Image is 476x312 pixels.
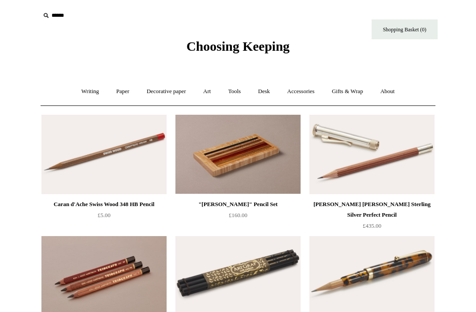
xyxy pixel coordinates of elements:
[363,222,381,229] span: £435.00
[175,199,301,235] a: "[PERSON_NAME]" Pencil Set £160.00
[41,115,167,194] a: Caran d'Ache Swiss Wood 348 HB Pencil Caran d'Ache Swiss Wood 348 HB Pencil
[139,80,194,103] a: Decorative paper
[175,115,301,194] a: "Woods" Pencil Set "Woods" Pencil Set
[309,115,435,194] img: Graf Von Faber-Castell Sterling Silver Perfect Pencil
[220,80,249,103] a: Tools
[279,80,323,103] a: Accessories
[372,80,403,103] a: About
[195,80,219,103] a: Art
[175,115,301,194] img: "Woods" Pencil Set
[74,80,107,103] a: Writing
[250,80,278,103] a: Desk
[312,199,432,220] div: [PERSON_NAME] [PERSON_NAME] Sterling Silver Perfect Pencil
[41,115,167,194] img: Caran d'Ache Swiss Wood 348 HB Pencil
[41,199,167,235] a: Caran d'Ache Swiss Wood 348 HB Pencil £5.00
[324,80,371,103] a: Gifts & Wrap
[229,212,247,218] span: £160.00
[178,199,298,210] div: "[PERSON_NAME]" Pencil Set
[108,80,138,103] a: Paper
[186,46,290,52] a: Choosing Keeping
[186,39,290,53] span: Choosing Keeping
[309,199,435,235] a: [PERSON_NAME] [PERSON_NAME] Sterling Silver Perfect Pencil £435.00
[372,19,438,39] a: Shopping Basket (0)
[44,199,164,210] div: Caran d'Ache Swiss Wood 348 HB Pencil
[97,212,110,218] span: £5.00
[309,115,435,194] a: Graf Von Faber-Castell Sterling Silver Perfect Pencil Graf Von Faber-Castell Sterling Silver Perf...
